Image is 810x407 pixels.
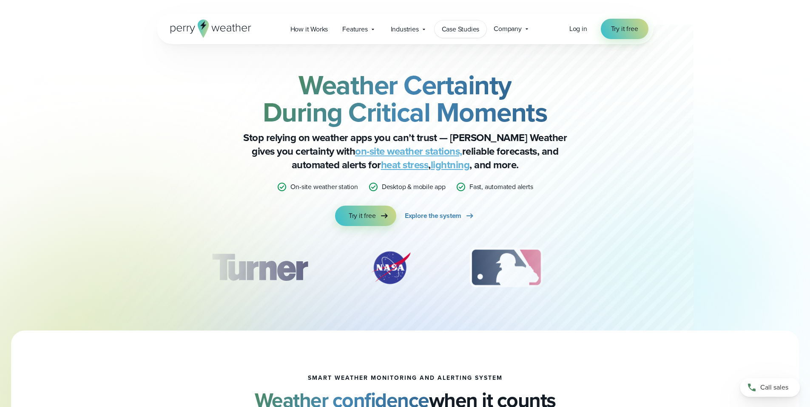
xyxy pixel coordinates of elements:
h1: smart weather monitoring and alerting system [308,375,503,382]
span: Industries [391,24,419,34]
a: on-site weather stations, [355,144,462,159]
strong: Weather Certainty During Critical Moments [263,65,548,132]
p: Stop relying on weather apps you can’t trust — [PERSON_NAME] Weather gives you certainty with rel... [235,131,575,172]
div: 2 of 12 [361,246,421,289]
div: 3 of 12 [461,246,551,289]
a: Case Studies [435,20,487,38]
p: Desktop & mobile app [382,182,446,192]
a: How it Works [283,20,335,38]
span: Explore the system [405,211,461,221]
p: Fast, automated alerts [469,182,533,192]
img: NASA.svg [361,246,421,289]
span: Try it free [611,24,638,34]
div: slideshow [199,246,611,293]
a: lightning [431,157,470,172]
span: Features [342,24,367,34]
img: Turner-Construction_1.svg [199,246,320,289]
span: Call sales [760,382,788,393]
div: 1 of 12 [199,246,320,289]
span: Try it free [349,211,376,221]
a: heat stress [381,157,429,172]
span: How it Works [290,24,328,34]
a: Call sales [740,378,800,397]
p: On-site weather station [290,182,358,192]
a: Try it free [335,206,396,226]
span: Company [494,24,522,34]
img: PGA.svg [592,246,660,289]
a: Try it free [601,19,648,39]
span: Case Studies [442,24,480,34]
img: MLB.svg [461,246,551,289]
div: 4 of 12 [592,246,660,289]
a: Log in [569,24,587,34]
a: Explore the system [405,206,475,226]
